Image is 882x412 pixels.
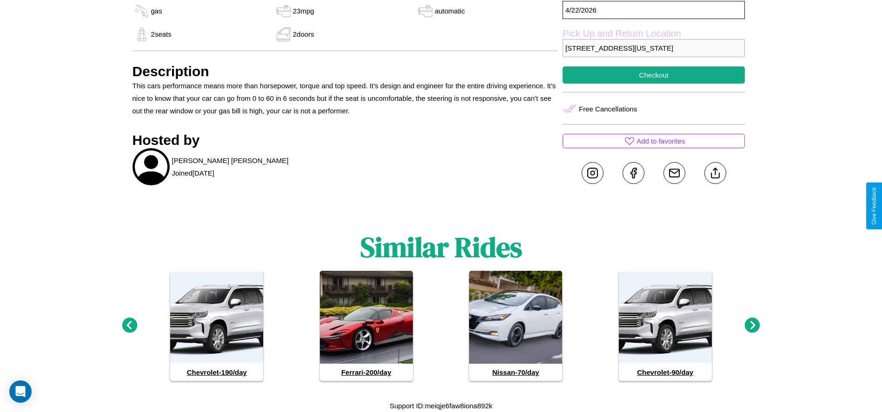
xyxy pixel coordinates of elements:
[435,5,465,17] p: automatic
[151,5,162,17] p: gas
[274,4,293,18] img: gas
[871,187,877,225] div: Give Feedback
[320,364,413,381] h4: Ferrari - 200 /day
[170,271,263,381] a: Chevrolet-190/day
[293,5,314,17] p: 23 mpg
[563,66,745,84] button: Checkout
[274,27,293,41] img: gas
[563,1,745,19] p: 4 / 22 / 2026
[563,39,745,57] p: [STREET_ADDRESS][US_STATE]
[563,28,745,39] label: Pick Up and Return Location
[469,364,562,381] h4: Nissan - 70 /day
[320,271,413,381] a: Ferrari-200/day
[563,134,745,148] button: Add to favorites
[9,380,32,403] div: Open Intercom Messenger
[619,364,712,381] h4: Chevrolet - 90 /day
[293,28,314,40] p: 2 doors
[172,167,214,179] p: Joined [DATE]
[170,364,263,381] h4: Chevrolet - 190 /day
[619,271,712,381] a: Chevrolet-90/day
[133,64,558,79] h3: Description
[469,271,562,381] a: Nissan-70/day
[133,27,151,41] img: gas
[133,79,558,117] p: This cars performance means more than horsepower, torque and top speed. It’s design and engineer ...
[133,132,558,148] h3: Hosted by
[360,228,522,266] h1: Similar Rides
[172,154,289,167] p: [PERSON_NAME] [PERSON_NAME]
[637,135,685,147] p: Add to favorites
[390,399,492,412] p: Support ID: meiqje6faw8iona892k
[151,28,172,40] p: 2 seats
[133,4,151,18] img: gas
[416,4,435,18] img: gas
[579,103,637,115] p: Free Cancellations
